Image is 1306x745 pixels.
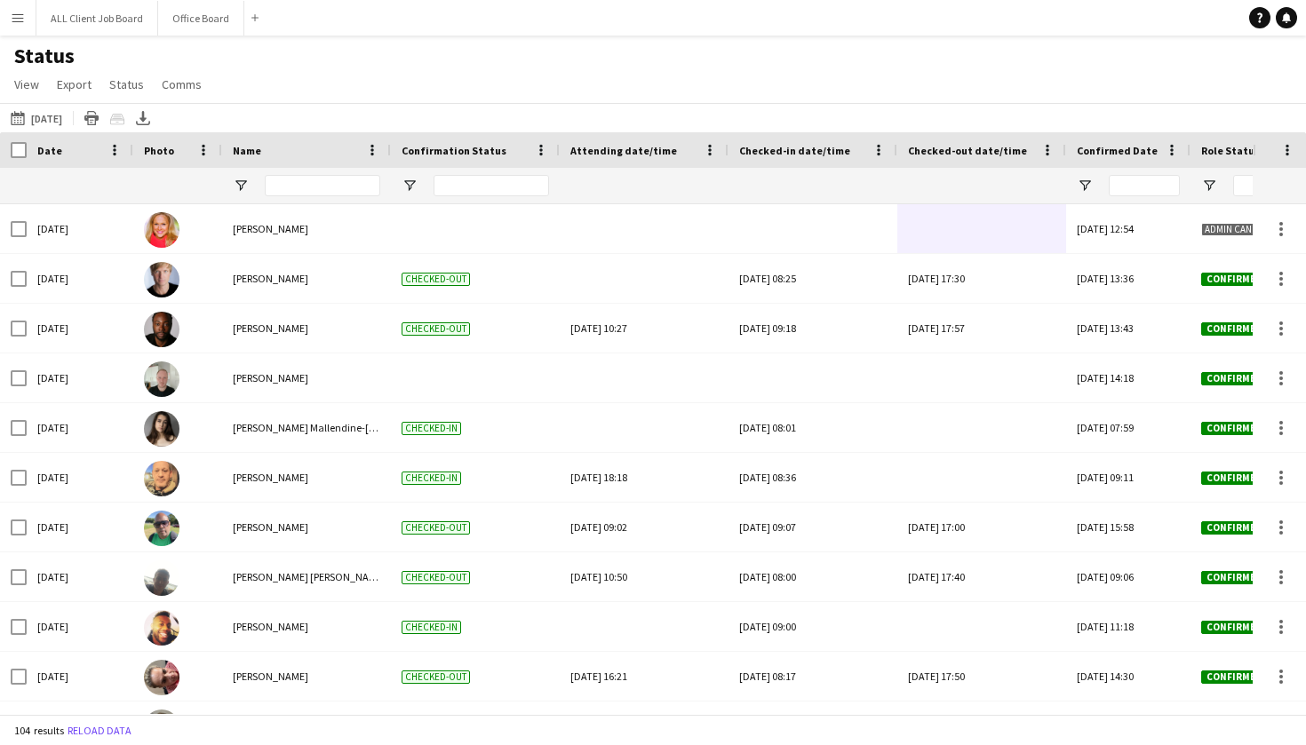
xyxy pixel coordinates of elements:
[1066,304,1191,353] div: [DATE] 13:43
[434,175,549,196] input: Confirmation Status Filter Input
[132,107,154,129] app-action-btn: Export XLSX
[739,304,887,353] div: [DATE] 09:18
[402,670,470,684] span: Checked-out
[739,254,887,303] div: [DATE] 08:25
[1077,144,1158,157] span: Confirmed Date
[402,422,461,435] span: Checked-in
[155,73,209,96] a: Comms
[37,144,62,157] span: Date
[1066,453,1191,502] div: [DATE] 09:11
[1201,322,1267,336] span: Confirmed
[27,652,133,701] div: [DATE]
[1201,144,1260,157] span: Role Status
[570,552,718,601] div: [DATE] 10:50
[402,178,418,194] button: Open Filter Menu
[233,144,261,157] span: Name
[739,144,850,157] span: Checked-in date/time
[908,144,1027,157] span: Checked-out date/time
[402,322,470,336] span: Checked-out
[27,204,133,253] div: [DATE]
[739,652,887,701] div: [DATE] 08:17
[570,453,718,502] div: [DATE] 18:18
[27,353,133,402] div: [DATE]
[1201,621,1267,634] span: Confirmed
[144,144,174,157] span: Photo
[233,570,386,583] span: [PERSON_NAME] [PERSON_NAME]
[1066,503,1191,551] div: [DATE] 15:58
[1066,602,1191,651] div: [DATE] 11:18
[1066,652,1191,701] div: [DATE] 14:30
[144,262,179,297] img: Antti Hakala
[908,503,1055,551] div: [DATE] 17:00
[1109,175,1180,196] input: Confirmed Date Filter Input
[81,107,102,129] app-action-btn: Print
[233,620,308,633] span: [PERSON_NAME]
[1201,273,1267,286] span: Confirmed
[233,471,308,484] span: [PERSON_NAME]
[36,1,158,36] button: ALL Client Job Board
[739,403,887,452] div: [DATE] 08:01
[50,73,99,96] a: Export
[402,621,461,634] span: Checked-in
[1066,403,1191,452] div: [DATE] 07:59
[7,107,66,129] button: [DATE]
[739,602,887,651] div: [DATE] 09:00
[739,552,887,601] div: [DATE] 08:00
[233,371,308,384] span: [PERSON_NAME]
[1201,223,1287,236] span: Admin cancelled
[908,254,1055,303] div: [DATE] 17:30
[570,652,718,701] div: [DATE] 16:21
[27,403,133,452] div: [DATE]
[233,670,308,683] span: [PERSON_NAME]
[1066,204,1191,253] div: [DATE] 12:54
[570,503,718,551] div: [DATE] 09:02
[57,76,92,92] span: Export
[908,652,1055,701] div: [DATE] 17:50
[1201,571,1267,584] span: Confirmed
[1233,175,1304,196] input: Role Status Filter Input
[570,304,718,353] div: [DATE] 10:27
[1066,552,1191,601] div: [DATE] 09:06
[144,560,179,596] img: Connor Ledwith
[233,178,249,194] button: Open Filter Menu
[233,520,308,534] span: [PERSON_NAME]
[144,660,179,695] img: Jean Ramsay
[1201,178,1217,194] button: Open Filter Menu
[1066,254,1191,303] div: [DATE] 13:36
[27,453,133,502] div: [DATE]
[1201,372,1267,385] span: Confirmed
[144,312,179,347] img: Eathan Sergeant
[739,503,887,551] div: [DATE] 09:07
[64,721,135,741] button: Reload data
[27,602,133,651] div: [DATE]
[1077,178,1093,194] button: Open Filter Menu
[1201,422,1267,435] span: Confirmed
[144,411,179,447] img: Sophia Mallendine-Fry
[233,421,441,434] span: [PERSON_NAME] Mallendine-[PERSON_NAME]
[7,73,46,96] a: View
[162,76,202,92] span: Comms
[144,610,179,646] img: Austin Currithers
[1066,353,1191,402] div: [DATE] 14:18
[402,521,470,535] span: Checked-out
[1201,670,1267,684] span: Confirmed
[144,461,179,496] img: Neil Stocks
[1201,521,1267,535] span: Confirmed
[402,273,470,286] span: Checked-out
[27,254,133,303] div: [DATE]
[27,552,133,601] div: [DATE]
[402,571,470,584] span: Checked-out
[1201,472,1267,485] span: Confirmed
[265,175,380,196] input: Name Filter Input
[144,511,179,546] img: Manesh Maisuria
[233,222,308,235] span: [PERSON_NAME]
[908,304,1055,353] div: [DATE] 17:57
[102,73,151,96] a: Status
[739,453,887,502] div: [DATE] 08:36
[27,503,133,551] div: [DATE]
[908,552,1055,601] div: [DATE] 17:40
[233,272,308,285] span: [PERSON_NAME]
[402,472,461,485] span: Checked-in
[402,144,506,157] span: Confirmation Status
[570,144,677,157] span: Attending date/time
